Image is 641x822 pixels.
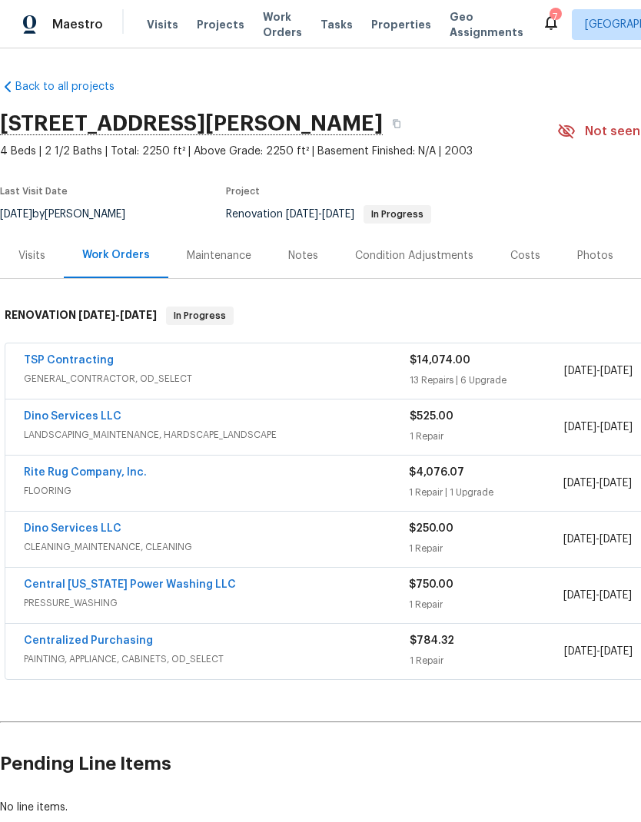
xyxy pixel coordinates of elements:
span: PAINTING, APPLIANCE, CABINETS, OD_SELECT [24,651,410,667]
span: [DATE] [564,646,596,657]
span: $784.32 [410,635,454,646]
span: [DATE] [322,209,354,220]
div: Maintenance [187,248,251,264]
a: TSP Contracting [24,355,114,366]
div: Condition Adjustments [355,248,473,264]
span: $250.00 [409,523,453,534]
span: $750.00 [409,579,453,590]
div: Notes [288,248,318,264]
span: Projects [197,17,244,32]
span: [DATE] [599,534,632,545]
span: [DATE] [599,590,632,601]
span: Visits [147,17,178,32]
span: - [286,209,354,220]
div: 1 Repair [410,653,564,668]
span: GENERAL_CONTRACTOR, OD_SELECT [24,371,410,386]
a: Central [US_STATE] Power Washing LLC [24,579,236,590]
a: Dino Services LLC [24,411,121,422]
span: - [564,363,633,379]
span: [DATE] [599,478,632,489]
span: [DATE] [563,478,596,489]
button: Copy Address [383,110,410,138]
span: Work Orders [263,9,302,40]
a: Dino Services LLC [24,523,121,534]
span: CLEANING_MAINTENANCE, CLEANING [24,539,409,555]
span: PRESSURE_WASHING [24,595,409,611]
span: - [563,476,632,491]
div: 1 Repair [409,597,563,612]
a: Rite Rug Company, Inc. [24,467,147,478]
span: LANDSCAPING_MAINTENANCE, HARDSCAPE_LANDSCAPE [24,427,410,442]
span: In Progress [168,308,232,323]
span: Tasks [320,19,353,30]
span: [DATE] [120,310,157,320]
div: 13 Repairs | 6 Upgrade [410,373,564,388]
span: $14,074.00 [410,355,470,366]
span: [DATE] [564,366,596,376]
span: Maestro [52,17,103,32]
h6: RENOVATION [5,307,157,325]
span: Project [226,187,260,196]
span: [DATE] [564,422,596,433]
span: [DATE] [563,590,596,601]
div: Visits [18,248,45,264]
span: Properties [371,17,431,32]
span: FLOORING [24,483,409,499]
span: Geo Assignments [450,9,523,40]
span: [DATE] [286,209,318,220]
span: [DATE] [600,422,633,433]
span: - [563,532,632,547]
div: 1 Repair [409,541,563,556]
div: Costs [510,248,540,264]
div: Photos [577,248,613,264]
span: $4,076.07 [409,467,464,478]
span: - [564,419,633,435]
span: [DATE] [78,310,115,320]
a: Centralized Purchasing [24,635,153,646]
span: [DATE] [600,646,633,657]
div: Work Orders [82,247,150,263]
span: In Progress [365,210,430,219]
span: $525.00 [410,411,453,422]
div: 1 Repair | 1 Upgrade [409,485,563,500]
span: Renovation [226,209,431,220]
span: [DATE] [563,534,596,545]
div: 7 [550,9,560,25]
span: [DATE] [600,366,633,376]
div: 1 Repair [410,429,564,444]
span: - [564,644,633,659]
span: - [563,588,632,603]
span: - [78,310,157,320]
